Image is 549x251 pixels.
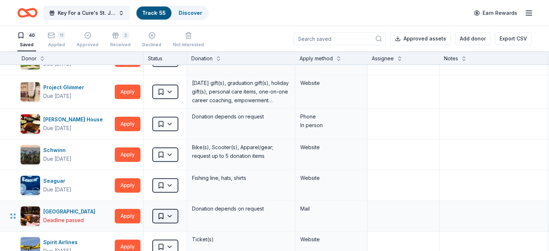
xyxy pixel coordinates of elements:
div: Deadline passed [43,216,84,225]
div: [PERSON_NAME] House [43,115,106,124]
button: Apply [115,117,140,131]
button: Declined [142,29,161,51]
div: Donation [191,54,213,63]
div: Assignee [372,54,394,63]
a: Discover [179,10,202,16]
button: Key For a Cure's St. Jude Golf Tournament [43,6,130,20]
img: Image for Project Glimmer [21,82,40,101]
div: Project Glimmer [43,83,87,92]
button: Image for South Coast Winery Resort & Spa[GEOGRAPHIC_DATA]Deadline passed [20,206,112,226]
button: Approved assets [390,32,451,45]
div: Website [300,143,362,152]
div: Mail [300,204,362,213]
div: Fishing line, hats, shirts [191,173,291,183]
div: Spirit Airlines [43,238,80,247]
div: 2 [122,32,129,39]
div: Seaguar [43,177,71,185]
div: Received [110,42,131,48]
button: Apply [115,209,140,223]
button: Add donor [455,32,491,45]
div: Phone [300,112,362,121]
button: Image for SeaguarSeaguarDue [DATE] [20,175,112,195]
img: Image for Seaguar [21,176,40,195]
div: [GEOGRAPHIC_DATA] [43,207,98,216]
div: Donor [22,54,36,63]
div: Approved [77,42,99,48]
img: Image for Ruth's Chris Steak House [21,114,40,134]
button: Not interested [173,29,204,51]
div: Declined [142,38,161,44]
div: Not interested [173,42,204,48]
a: Track· 55 [142,10,166,16]
a: Earn Rewards [470,7,522,20]
button: 2Received [110,29,131,51]
div: Apply method [300,54,333,63]
input: Search saved [293,32,386,45]
div: Donation depends on request [191,204,291,214]
button: Approved [77,29,99,51]
button: Image for Ruth's Chris Steak House[PERSON_NAME] HouseDue [DATE] [20,114,112,134]
div: Notes [444,54,458,63]
div: 40 [27,32,36,39]
div: In person [300,121,362,130]
button: Track· 55Discover [136,6,209,20]
div: Applied [48,42,65,48]
button: Image for Project GlimmerProject GlimmerDue [DATE] [20,82,112,102]
button: Export CSV [495,32,532,45]
div: Due [DATE] [43,92,71,100]
a: Home [17,4,38,21]
div: Ticket(s) [191,234,291,244]
img: Image for Schwinn [21,145,40,164]
div: Website [300,235,362,244]
div: Saved [17,42,36,48]
div: Website [300,79,362,87]
button: 40Saved [17,29,36,51]
img: Image for South Coast Winery Resort & Spa [21,206,40,226]
div: Due [DATE] [43,155,71,163]
div: Due [DATE] [43,185,71,194]
span: Key For a Cure's St. Jude Golf Tournament [58,9,116,17]
button: Apply [115,147,140,162]
div: Donation depends on request [191,112,291,122]
button: 11Applied [48,29,65,51]
button: Apply [115,178,140,192]
button: Image for SchwinnSchwinnDue [DATE] [20,144,112,165]
div: Status [144,51,187,64]
div: 11 [58,32,65,39]
button: Apply [115,85,140,99]
div: Due [DATE] [43,124,71,133]
div: [DATE] gift(s), graduation gift(s), holiday gift(s), personal care items, one-on-one career coach... [191,78,291,105]
div: Bike(s), Scooter(s), Apparel/gear; request up to 5 donation items [191,142,291,161]
div: Schwinn [43,146,71,155]
div: Website [300,174,362,182]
